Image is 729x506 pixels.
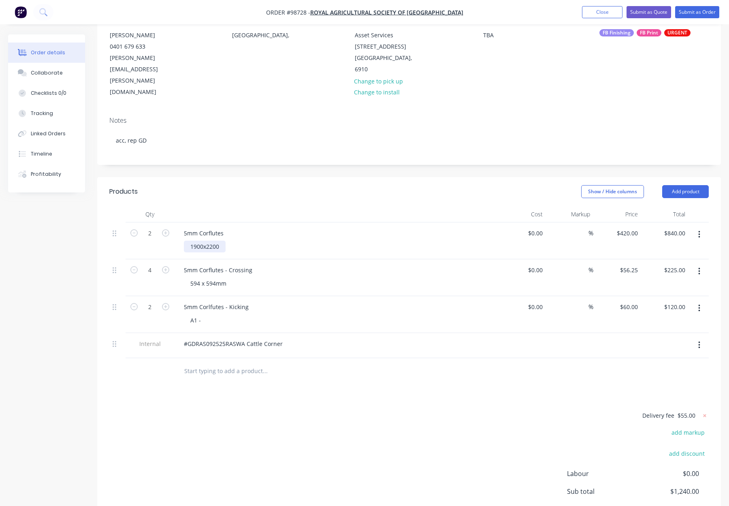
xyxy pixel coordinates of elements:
[355,30,422,52] div: Asset Services [STREET_ADDRESS]
[8,144,85,164] button: Timeline
[8,83,85,103] button: Checklists 0/0
[177,301,255,313] div: 5mm Corlfutes - Kicking
[126,206,174,222] div: Qty
[184,278,233,289] div: 594 x 594mm
[184,241,226,252] div: 1900x2200
[31,90,66,97] div: Checklists 0/0
[477,29,500,41] div: TBA
[588,228,593,238] span: %
[129,339,171,348] span: Internal
[15,6,27,18] img: Factory
[8,63,85,83] button: Collaborate
[662,185,709,198] button: Add product
[110,30,177,41] div: [PERSON_NAME]
[599,29,634,36] div: FB Finishing
[184,363,346,379] input: Start typing to add a product...
[637,29,661,36] div: FB Print
[8,164,85,184] button: Profitability
[582,6,622,18] button: Close
[355,52,422,75] div: [GEOGRAPHIC_DATA], 6910
[8,124,85,144] button: Linked Orders
[667,427,709,438] button: add markup
[232,30,299,41] div: [GEOGRAPHIC_DATA],
[678,411,695,420] span: $55.00
[177,227,230,239] div: 5mm Corflutes
[665,448,709,459] button: add discount
[177,264,259,276] div: 5mm Corflutes - Crossing
[588,265,593,275] span: %
[31,130,66,137] div: Linked Orders
[593,206,641,222] div: Price
[348,29,429,75] div: Asset Services [STREET_ADDRESS][GEOGRAPHIC_DATA], 6910
[31,49,65,56] div: Order details
[567,487,639,496] span: Sub total
[177,338,289,350] div: #GDRAS092525RASWA Cattle Corner
[110,41,177,52] div: 0401 679 633
[639,469,699,478] span: $0.00
[350,87,404,98] button: Change to install
[225,29,306,55] div: [GEOGRAPHIC_DATA],
[31,69,63,77] div: Collaborate
[477,18,586,26] div: PO
[664,29,691,36] div: URGENT
[310,9,463,16] a: Royal Agricultural Society of [GEOGRAPHIC_DATA]
[31,110,53,117] div: Tracking
[546,206,594,222] div: Markup
[109,128,709,153] div: acc, rep GD
[350,75,407,86] button: Change to pick up
[567,469,639,478] span: Labour
[109,18,219,26] div: Contact
[641,206,689,222] div: Total
[498,206,546,222] div: Cost
[110,52,177,98] div: [PERSON_NAME][EMAIL_ADDRESS][PERSON_NAME][DOMAIN_NAME]
[599,18,709,26] div: Labels
[642,412,674,419] span: Delivery fee
[232,18,341,26] div: Bill to
[8,103,85,124] button: Tracking
[588,302,593,312] span: %
[266,9,310,16] span: Order #98728 -
[627,6,671,18] button: Submit as Quote
[581,185,644,198] button: Show / Hide columns
[639,487,699,496] span: $1,240.00
[31,171,61,178] div: Profitability
[184,314,207,326] div: A1 -
[675,6,719,18] button: Submit as Order
[103,29,184,98] div: [PERSON_NAME]0401 679 633[PERSON_NAME][EMAIL_ADDRESS][PERSON_NAME][DOMAIN_NAME]
[8,43,85,63] button: Order details
[31,150,52,158] div: Timeline
[109,117,709,124] div: Notes
[109,187,138,196] div: Products
[354,18,464,26] div: Deliver to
